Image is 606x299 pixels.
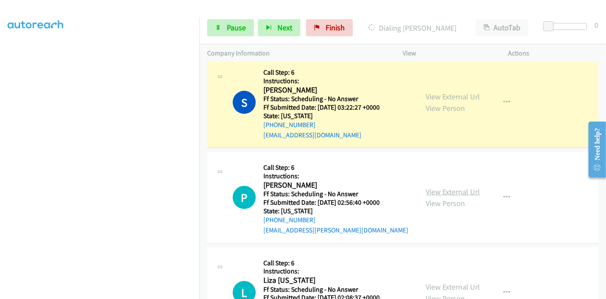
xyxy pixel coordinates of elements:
[364,22,460,34] p: Dialing [PERSON_NAME]
[263,103,390,112] h5: Ff Submitted Date: [DATE] 03:22:27 +0000
[263,85,390,95] h2: [PERSON_NAME]
[508,48,599,58] p: Actions
[426,187,480,197] a: View External Url
[326,23,345,32] span: Finish
[263,226,408,234] a: [EMAIL_ADDRESS][PERSON_NAME][DOMAIN_NAME]
[263,121,315,129] a: [PHONE_NUMBER]
[476,19,528,36] button: AutoTab
[263,180,390,190] h2: [PERSON_NAME]
[594,19,598,31] div: 0
[207,48,387,58] p: Company Information
[263,216,315,224] a: [PHONE_NUMBER]
[426,198,465,208] a: View Person
[277,23,292,32] span: Next
[306,19,353,36] a: Finish
[258,19,300,36] button: Next
[263,77,390,85] h5: Instructions:
[263,172,408,180] h5: Instructions:
[426,92,480,102] a: View External Url
[233,186,256,209] h1: P
[263,198,408,207] h5: Ff Submitted Date: [DATE] 02:56:40 +0000
[263,131,361,139] a: [EMAIL_ADDRESS][DOMAIN_NAME]
[233,91,256,114] h1: S
[426,103,465,113] a: View Person
[263,163,408,172] h5: Call Step: 6
[263,68,390,77] h5: Call Step: 6
[426,282,480,292] a: View External Url
[263,285,390,294] h5: Ff Status: Scheduling - No Answer
[263,190,408,198] h5: Ff Status: Scheduling - No Answer
[263,95,390,103] h5: Ff Status: Scheduling - No Answer
[403,48,493,58] p: View
[263,112,390,120] h5: State: [US_STATE]
[548,23,587,30] div: Delay between calls (in seconds)
[582,116,606,183] iframe: Resource Center
[263,207,408,215] h5: State: [US_STATE]
[207,19,254,36] a: Pause
[263,276,390,285] h2: Liza [US_STATE]
[227,23,246,32] span: Pause
[263,259,390,267] h5: Call Step: 6
[263,267,390,276] h5: Instructions:
[233,186,256,209] div: The call is yet to be attempted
